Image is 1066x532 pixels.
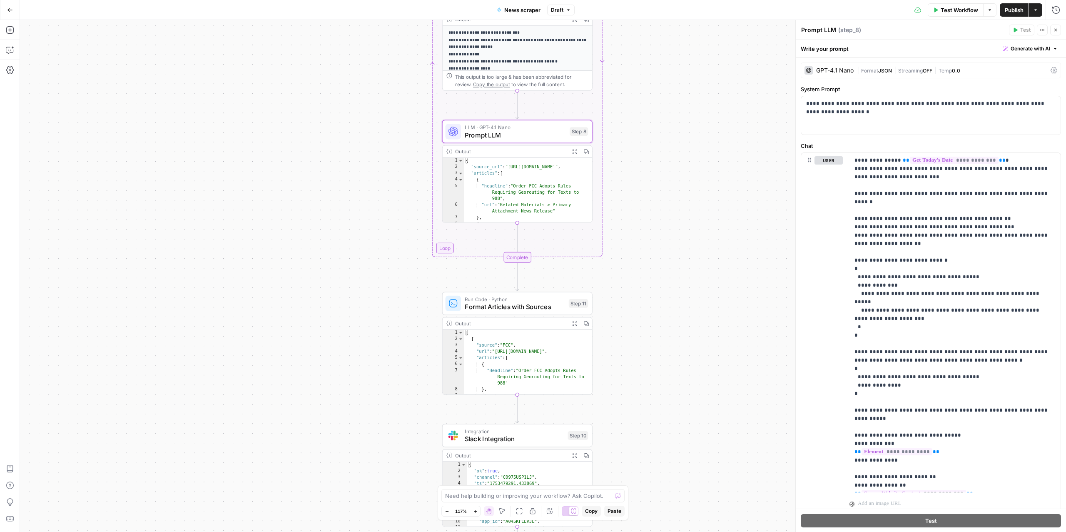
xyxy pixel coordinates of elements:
[492,3,545,17] button: News scraper
[443,349,464,355] div: 4
[443,164,464,170] div: 2
[465,130,565,140] span: Prompt LLM
[1000,3,1029,17] button: Publish
[551,6,563,14] span: Draft
[816,67,854,73] div: GPT-4.1 Nano
[465,427,564,435] span: Integration
[504,6,540,14] span: News scraper
[568,431,588,440] div: Step 10
[801,85,1061,93] label: System Prompt
[1011,45,1050,52] span: Generate with AI
[458,355,463,361] span: Toggle code folding, rows 5 through 18
[455,15,566,23] div: Output
[503,252,531,263] div: Complete
[923,67,932,74] span: OFF
[582,506,601,517] button: Copy
[801,153,843,512] div: user
[939,67,952,74] span: Temp
[455,73,588,88] div: This output is too large & has been abbreviated for review. to view the full content.
[569,299,588,308] div: Step 11
[443,481,467,487] div: 4
[516,395,519,423] g: Edge from step_11 to step_10
[898,67,923,74] span: Streaming
[458,170,463,177] span: Toggle code folding, rows 3 through 20
[443,177,464,183] div: 4
[465,295,565,303] span: Run Code · Python
[516,91,519,119] g: Edge from step_2 to step_8
[458,221,463,227] span: Toggle code folding, rows 8 through 11
[455,452,566,460] div: Output
[443,342,464,349] div: 3
[443,367,464,386] div: 7
[801,514,1061,527] button: Test
[443,519,467,525] div: 10
[442,292,593,395] div: Run Code · PythonFormat Articles with SourcesStep 11Output[ { "source":"FCC", "url":"[URL][DOMAIN...
[443,462,467,468] div: 1
[1020,26,1031,34] span: Test
[473,82,510,87] span: Copy the output
[443,475,467,481] div: 3
[443,202,464,215] div: 6
[516,263,519,291] g: Edge from step_1-iteration-end to step_11
[465,123,565,131] span: LLM · GPT-4.1 Nano
[443,183,464,202] div: 5
[442,252,593,263] div: Complete
[814,156,843,165] button: user
[448,431,458,440] img: Slack-mark-RGB.png
[443,170,464,177] div: 3
[455,320,566,327] div: Output
[608,507,621,515] span: Paste
[796,40,1066,57] div: Write your prompt
[1005,6,1024,14] span: Publish
[925,516,937,525] span: Test
[443,158,464,164] div: 1
[458,330,463,336] span: Toggle code folding, rows 1 through 20
[838,26,861,34] span: ( step_8 )
[801,26,836,34] textarea: Prompt LLM
[443,361,464,367] div: 6
[928,3,983,17] button: Test Workflow
[857,66,861,74] span: |
[443,387,464,393] div: 8
[443,336,464,342] div: 2
[952,67,960,74] span: 0.0
[801,142,1061,150] label: Chat
[878,67,892,74] span: JSON
[461,462,466,468] span: Toggle code folding, rows 1 through 112
[443,355,464,361] div: 5
[458,393,463,399] span: Toggle code folding, rows 9 through 11
[442,424,593,527] div: IntegrationSlack IntegrationStep 10Output{ "ok":true, "channel":"C0975USP1LJ", "ts":"1753479291.4...
[458,336,463,342] span: Toggle code folding, rows 2 through 19
[465,302,565,312] span: Format Articles with Sources
[465,434,564,444] span: Slack Integration
[585,507,598,515] span: Copy
[442,120,593,223] div: LLM · GPT-4.1 NanoPrompt LLMStep 8Output{ "source_url":"[URL][DOMAIN_NAME]", "articles":[ { "head...
[1000,43,1061,54] button: Generate with AI
[892,66,898,74] span: |
[458,158,463,164] span: Toggle code folding, rows 1 through 21
[455,147,566,155] div: Output
[443,393,464,399] div: 9
[941,6,978,14] span: Test Workflow
[458,177,463,183] span: Toggle code folding, rows 4 through 7
[570,127,588,136] div: Step 8
[443,221,464,227] div: 8
[932,66,939,74] span: |
[443,215,464,221] div: 7
[547,5,575,15] button: Draft
[604,506,625,517] button: Paste
[443,468,467,475] div: 2
[1009,25,1034,35] button: Test
[455,508,467,515] span: 117%
[443,330,464,336] div: 1
[861,67,878,74] span: Format
[458,361,463,367] span: Toggle code folding, rows 6 through 8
